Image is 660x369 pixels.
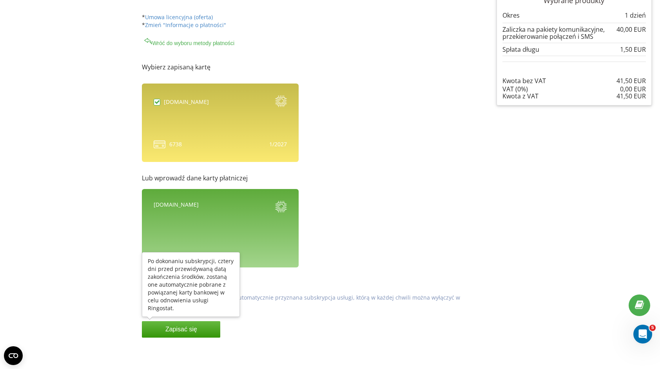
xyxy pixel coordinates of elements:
div: 1/2027 [269,140,287,148]
p: Wybierz zapisaną kartę [142,63,463,72]
p: 41,50 EUR [616,76,646,85]
div: Po dokonaniu subskrypcji, cztery dni przed przewidywaną datą zakończenia środków, zostaną one aut... [148,257,234,312]
div: 40,00 EUR [616,26,646,33]
div: VAT (0%) [502,85,646,93]
div: [DOMAIN_NAME] [164,98,209,106]
button: Zapisać się [142,321,220,338]
div: [DOMAIN_NAME] [154,201,199,214]
div: 41,50 EUR [616,93,646,100]
span: 6738 [169,140,182,148]
button: Open CMP widget [4,346,23,365]
p: Kwota bez VAT [502,76,546,85]
p: Lub wprowadź dane karty płatniczej [142,174,463,183]
div: 0,00 EUR [620,85,646,93]
p: Po dokonaniu płatności zostanie automatycznie przyznana subskrypcja usługi, którą w każdej chwili... [149,294,464,309]
p: Okres [502,11,520,20]
div: Kwota z VAT [502,93,646,100]
span: 5 [649,325,656,331]
iframe: Intercom live chat [633,325,652,344]
div: Spłata długu [502,46,646,53]
iframe: Bezpieczne pole wprowadzania płatności kartą [154,248,287,256]
a: Zmień "Informacje o płatności" [145,21,226,29]
div: 1,50 EUR [620,46,646,53]
div: Zaliczka na pakiety komunikacyjne, przekierowanie połączeń i SMS [502,26,646,40]
a: Umowa licencyjna (oferta) [145,13,213,21]
p: 1 dzień [625,11,646,20]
